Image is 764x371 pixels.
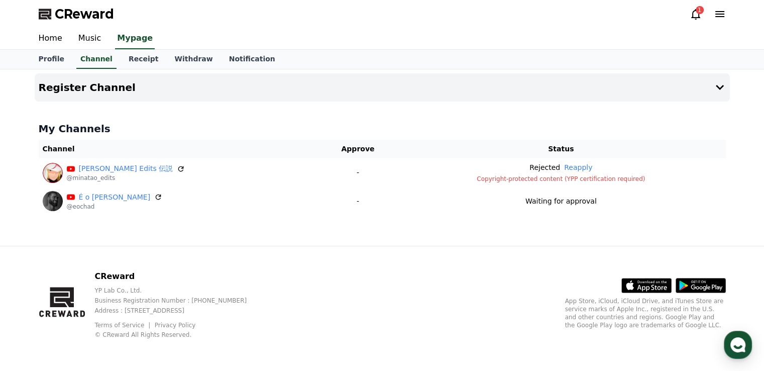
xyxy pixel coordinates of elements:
a: Settings [130,288,193,313]
span: Messages [83,303,113,311]
p: YP Lab Co., Ltd. [94,287,263,295]
a: Music [70,28,110,49]
a: Receipt [121,50,167,69]
a: Terms of Service [94,322,152,329]
a: Mypage [115,28,155,49]
a: CReward [39,6,114,22]
span: Home [26,303,43,311]
p: Waiting for approval [525,196,597,207]
a: Channel [76,50,117,69]
p: @minatao_edits [67,174,185,182]
th: Status [396,140,726,158]
p: Rejected [529,162,560,173]
a: Home [3,288,66,313]
h4: Register Channel [39,82,136,93]
h4: My Channels [39,122,726,136]
span: Settings [149,303,173,311]
a: Withdraw [166,50,221,69]
a: [PERSON_NAME] Edits 伝説 [79,163,173,174]
p: App Store, iCloud, iCloud Drive, and iTunes Store are service marks of Apple Inc., registered in ... [565,297,726,329]
th: Approve [319,140,396,158]
p: © CReward All Rights Reserved. [94,331,263,339]
span: CReward [55,6,114,22]
button: Register Channel [35,73,730,102]
a: Profile [31,50,72,69]
p: - [323,196,392,207]
a: Privacy Policy [155,322,196,329]
a: Home [31,28,70,49]
p: Copyright-protected content (YPP certification required) [400,175,722,183]
img: Minatão Edits 伝説 [43,163,63,183]
a: Notification [221,50,283,69]
img: É o Chad [43,191,63,211]
button: Reapply [564,162,592,173]
a: 1 [690,8,702,20]
a: É o [PERSON_NAME] [79,192,151,203]
p: CReward [94,270,263,283]
a: Messages [66,288,130,313]
p: Address : [STREET_ADDRESS] [94,307,263,315]
div: 1 [696,6,704,14]
p: Business Registration Number : [PHONE_NUMBER] [94,297,263,305]
th: Channel [39,140,319,158]
p: @eochad [67,203,163,211]
p: - [323,167,392,178]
